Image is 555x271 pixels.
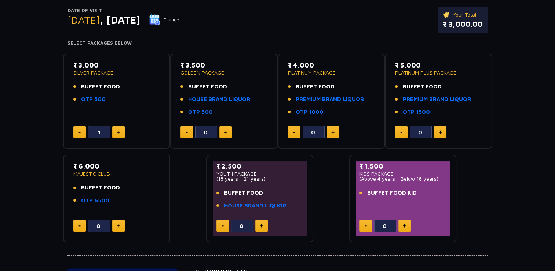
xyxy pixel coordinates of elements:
img: plus [403,224,406,228]
a: PREMIUM BRAND LIQUOR [403,95,471,104]
span: [DATE] [67,14,100,26]
img: plus [224,130,227,134]
p: YOUTH PACKAGE [216,171,303,176]
span: BUFFET FOOD [296,83,335,91]
p: GOLDEN PACKAGE [180,70,267,75]
a: OTP 500 [81,95,106,104]
span: BUFFET FOOD KID [367,189,417,197]
img: minus [78,132,81,133]
img: ticket [443,11,450,19]
img: minus [186,132,188,133]
p: (18 years - 21 years) [216,176,303,181]
span: , [DATE] [100,14,140,26]
span: BUFFET FOOD [81,184,120,192]
p: ₹ 6,000 [73,161,160,171]
p: Date of Visit [67,7,179,14]
img: plus [331,130,335,134]
p: KIDS PACKAGE [359,171,446,176]
img: minus [365,225,367,227]
a: OTP 1000 [296,108,324,116]
img: plus [260,224,263,228]
img: plus [117,130,120,134]
p: PLATINUM PACKAGE [288,70,375,75]
a: OTP 500 [188,108,213,116]
p: Your Total [443,11,483,19]
span: BUFFET FOOD [188,83,227,91]
span: BUFFET FOOD [224,189,263,197]
p: SILVER PACKAGE [73,70,160,75]
p: MAJESTIC CLUB [73,171,160,176]
p: ₹ 5,000 [395,60,482,70]
img: minus [400,132,402,133]
p: ₹ 1,500 [359,161,446,171]
p: ₹ 2,500 [216,161,303,171]
a: OTP 6500 [81,196,109,205]
a: OTP 1500 [403,108,430,116]
h4: Select Packages Below [67,40,488,46]
img: minus [222,225,224,227]
p: (Above 4 years - Below 18 years) [359,176,446,181]
p: ₹ 3,000.00 [443,19,483,30]
img: minus [293,132,295,133]
p: ₹ 3,500 [180,60,267,70]
span: BUFFET FOOD [81,83,120,91]
span: BUFFET FOOD [403,83,442,91]
img: plus [439,130,442,134]
p: PLATINUM PLUS PACKAGE [395,70,482,75]
a: HOUSE BRAND LIQUOR [188,95,250,104]
img: minus [78,225,81,227]
a: HOUSE BRAND LIQUOR [224,202,286,210]
button: Change [149,14,179,26]
a: PREMIUM BRAND LIQUOR [296,95,364,104]
img: plus [117,224,120,228]
p: ₹ 3,000 [73,60,160,70]
p: ₹ 4,000 [288,60,375,70]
